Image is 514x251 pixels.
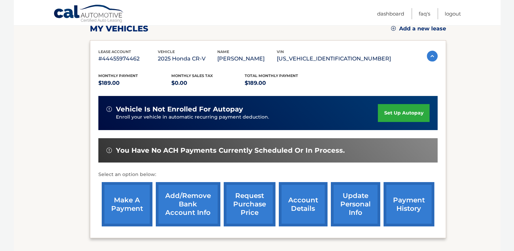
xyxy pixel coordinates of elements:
p: #44455974462 [98,54,158,64]
span: Total Monthly Payment [245,73,298,78]
a: payment history [384,182,434,226]
span: vin [277,49,284,54]
span: name [217,49,229,54]
a: account details [279,182,327,226]
a: Logout [445,8,461,19]
span: lease account [98,49,131,54]
a: Cal Automotive [53,4,124,24]
p: [US_VEHICLE_IDENTIFICATION_NUMBER] [277,54,391,64]
p: Select an option below: [98,171,438,179]
p: $0.00 [171,78,245,88]
a: make a payment [102,182,152,226]
p: [PERSON_NAME] [217,54,277,64]
span: Monthly Payment [98,73,138,78]
img: alert-white.svg [106,148,112,153]
img: alert-white.svg [106,106,112,112]
p: $189.00 [98,78,172,88]
a: Add a new lease [391,25,446,32]
a: update personal info [331,182,380,226]
p: $189.00 [245,78,318,88]
span: vehicle is not enrolled for autopay [116,105,243,114]
span: You have no ACH payments currently scheduled or in process. [116,146,345,155]
a: FAQ's [419,8,430,19]
a: set up autopay [378,104,429,122]
a: Dashboard [377,8,404,19]
span: Monthly sales Tax [171,73,213,78]
a: request purchase price [224,182,275,226]
p: 2025 Honda CR-V [158,54,217,64]
img: accordion-active.svg [427,51,438,61]
p: Enroll your vehicle in automatic recurring payment deduction. [116,114,378,121]
img: add.svg [391,26,396,31]
a: Add/Remove bank account info [156,182,220,226]
span: vehicle [158,49,175,54]
h2: my vehicles [90,24,148,34]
